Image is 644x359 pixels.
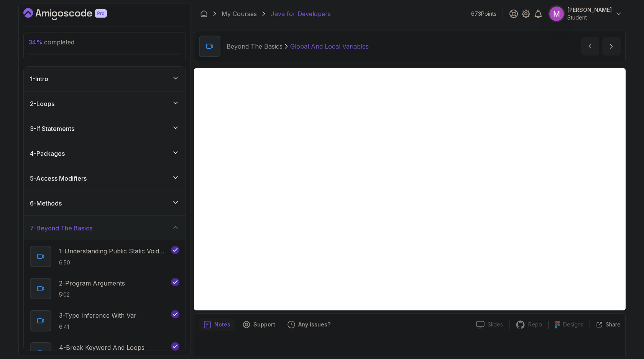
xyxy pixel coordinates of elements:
button: notes button [199,318,235,331]
a: Dashboard [200,10,208,18]
button: previous content [581,37,599,55]
button: Support button [238,318,280,331]
p: Slides [488,321,503,328]
h3: 1 - Intro [30,74,48,83]
button: 6-Methods [24,191,186,215]
p: 6:50 [59,259,169,266]
p: 3 - Type Inference With Var [59,311,136,320]
p: 4 - Break Keyword And Loops [59,343,145,352]
button: 1-Understanding Public Static Void Main6:50 [30,246,179,267]
p: Global And Local Variables [290,42,369,51]
p: Notes [214,321,230,328]
button: next content [602,37,621,55]
h3: 5 - Access Modifiers [30,174,87,183]
h3: 3 - If Statements [30,124,74,133]
h3: 4 - Packages [30,149,65,158]
p: 2 - Program Arguments [59,279,125,288]
button: 2-Program Arguments5:02 [30,278,179,299]
a: Dashboard [23,8,125,20]
button: 2-Loops [24,91,186,116]
span: completed [28,38,74,46]
h3: 6 - Methods [30,199,62,208]
p: [PERSON_NAME] [567,6,612,14]
p: 5:02 [59,291,125,299]
iframe: chat widget [596,311,644,348]
h3: 2 - Loops [30,99,54,108]
p: Support [253,321,275,328]
p: 1 - Understanding Public Static Void Main [59,246,169,256]
button: 4-Packages [24,141,186,166]
button: 7-Beyond The Basics [24,216,186,240]
p: Beyond The Basics [227,42,283,51]
p: 673 Points [471,10,496,18]
p: Any issues? [298,321,330,328]
button: 5-Access Modifiers [24,166,186,191]
p: Student [567,14,612,21]
iframe: 11 - Global and Local Variables [194,68,626,310]
button: user profile image[PERSON_NAME]Student [549,6,623,21]
span: 34 % [28,38,43,46]
p: Java for Developers [271,9,331,18]
a: My Courses [222,9,257,18]
img: user profile image [549,7,564,21]
button: Feedback button [283,318,335,331]
button: Share [590,321,621,328]
p: 6:41 [59,323,136,331]
p: Designs [563,321,583,328]
p: Repo [528,321,542,328]
button: 3-If Statements [24,116,186,141]
h3: 7 - Beyond The Basics [30,224,92,233]
button: 1-Intro [24,67,186,91]
button: 3-Type Inference With Var6:41 [30,310,179,331]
